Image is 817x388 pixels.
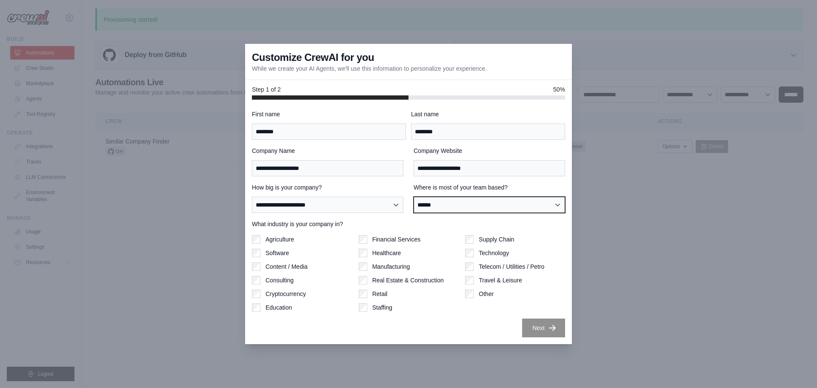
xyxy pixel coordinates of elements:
[479,262,544,271] label: Telecom / Utilities / Petro
[372,262,410,271] label: Manufacturing
[372,249,401,257] label: Healthcare
[252,64,487,73] p: While we create your AI Agents, we'll use this information to personalize your experience.
[266,235,294,244] label: Agriculture
[479,235,514,244] label: Supply Chain
[266,262,308,271] label: Content / Media
[372,290,388,298] label: Retail
[553,85,565,94] span: 50%
[479,276,522,285] label: Travel & Leisure
[266,290,306,298] label: Cryptocurrency
[414,183,565,192] label: Where is most of your team based?
[372,276,444,285] label: Real Estate & Construction
[266,276,294,285] label: Consulting
[252,147,403,155] label: Company Name
[479,290,494,298] label: Other
[522,319,565,337] button: Next
[411,110,565,118] label: Last name
[252,51,374,64] h3: Customize CrewAI for you
[252,110,406,118] label: First name
[252,220,565,228] label: What industry is your company in?
[252,183,403,192] label: How big is your company?
[266,249,289,257] label: Software
[414,147,565,155] label: Company Website
[266,303,292,312] label: Education
[252,85,281,94] span: Step 1 of 2
[372,235,421,244] label: Financial Services
[479,249,509,257] label: Technology
[372,303,392,312] label: Staffing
